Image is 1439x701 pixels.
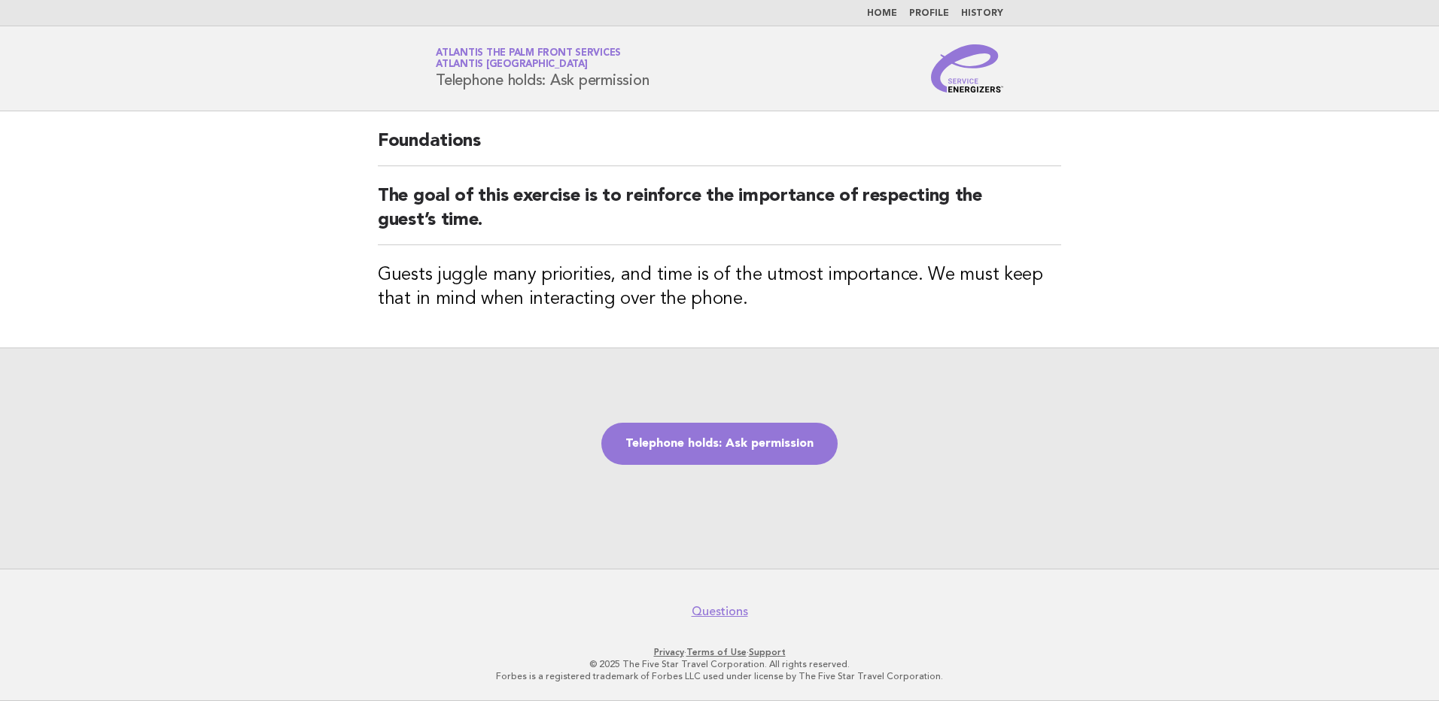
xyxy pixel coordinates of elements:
a: Home [867,9,897,18]
h2: Foundations [378,129,1061,166]
a: Terms of Use [686,647,747,657]
span: Atlantis [GEOGRAPHIC_DATA] [436,60,588,70]
h2: The goal of this exercise is to reinforce the importance of respecting the guest’s time. [378,184,1061,245]
p: Forbes is a registered trademark of Forbes LLC used under license by The Five Star Travel Corpora... [259,670,1180,682]
a: History [961,9,1003,18]
a: Privacy [654,647,684,657]
a: Profile [909,9,949,18]
img: Service Energizers [931,44,1003,93]
h1: Telephone holds: Ask permission [436,49,649,88]
a: Telephone holds: Ask permission [601,423,838,465]
a: Questions [692,604,748,619]
a: Support [749,647,786,657]
h3: Guests juggle many priorities, and time is of the utmost importance. We must keep that in mind wh... [378,263,1061,311]
p: · · [259,646,1180,658]
a: Atlantis The Palm Front ServicesAtlantis [GEOGRAPHIC_DATA] [436,48,621,69]
p: © 2025 The Five Star Travel Corporation. All rights reserved. [259,658,1180,670]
